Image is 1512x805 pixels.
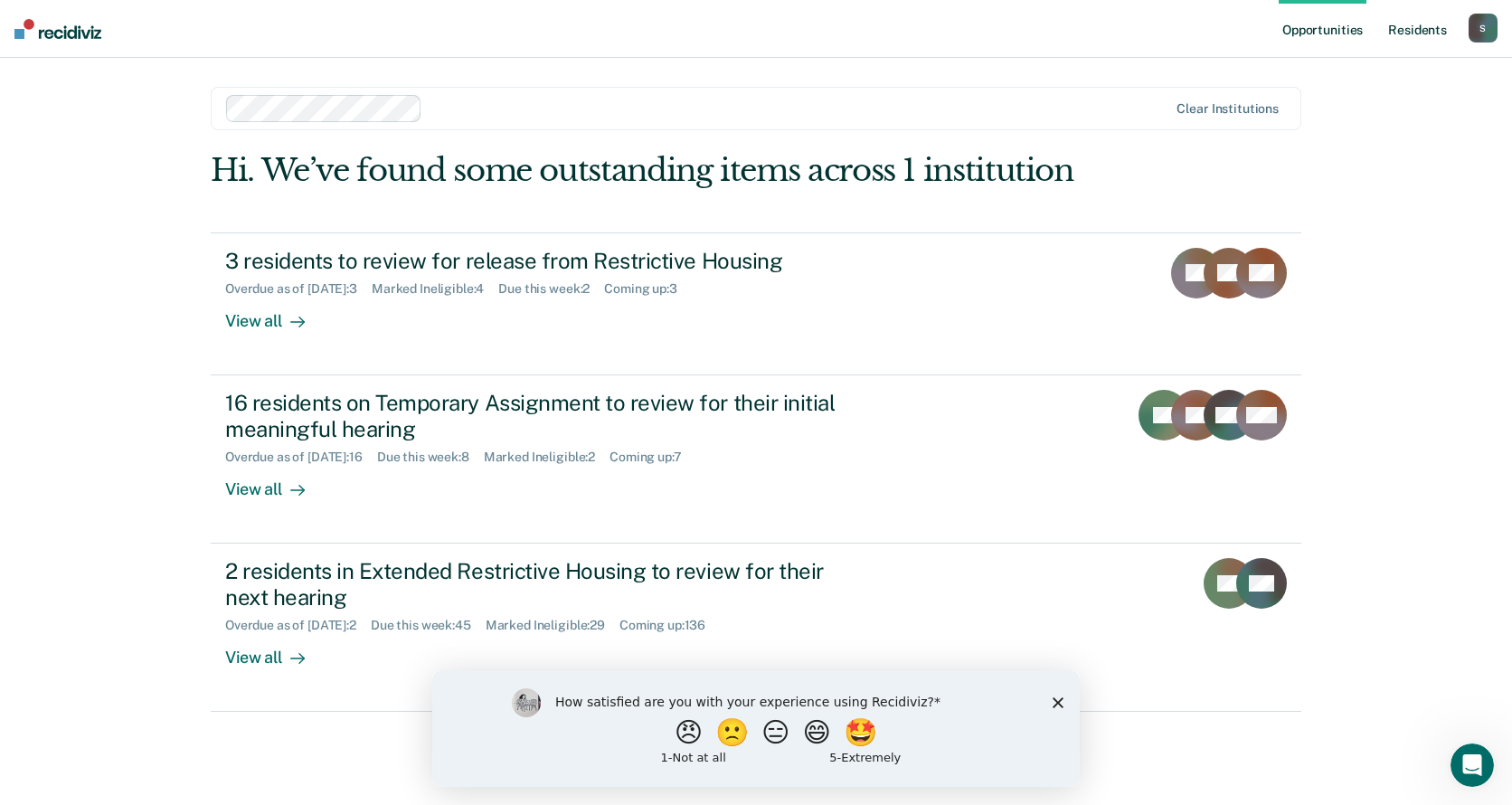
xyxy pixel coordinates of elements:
div: Clear institutions [1177,101,1279,117]
div: Coming up : 136 [619,618,720,633]
a: 3 residents to review for release from Restrictive HousingOverdue as of [DATE]:3Marked Ineligible... [211,232,1301,375]
a: 16 residents on Temporary Assignment to review for their initial meaningful hearingOverdue as of ... [211,375,1301,544]
div: Overdue as of [DATE] : 2 [225,618,371,633]
div: Due this week : 2 [498,281,604,297]
div: 2 residents in Extended Restrictive Housing to review for their next hearing [225,558,860,611]
div: View all [225,296,326,331]
div: Overdue as of [DATE] : 3 [225,281,372,297]
div: Coming up : 3 [604,281,692,297]
div: Overdue as of [DATE] : 16 [225,450,377,465]
a: 2 residents in Extended Restrictive Housing to review for their next hearingOverdue as of [DATE]:... [211,544,1301,712]
div: Hi. We’ve found some outstanding items across 1 institution [211,152,1083,189]
iframe: Intercom live chat [1451,743,1494,787]
div: 16 residents on Temporary Assignment to review for their initial meaningful hearing [225,390,860,442]
img: Recidiviz [14,19,101,39]
div: Marked Ineligible : 4 [372,281,498,297]
div: Due this week : 45 [371,618,486,633]
div: View all [225,632,326,668]
div: Coming up : 7 [610,450,696,465]
div: Due this week : 8 [377,450,484,465]
div: Marked Ineligible : 29 [486,618,619,633]
div: 3 residents to review for release from Restrictive Housing [225,248,860,274]
button: S [1469,14,1498,43]
div: Marked Ineligible : 2 [484,450,610,465]
iframe: Survey by Kim from Recidiviz [432,670,1080,787]
div: View all [225,464,326,499]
